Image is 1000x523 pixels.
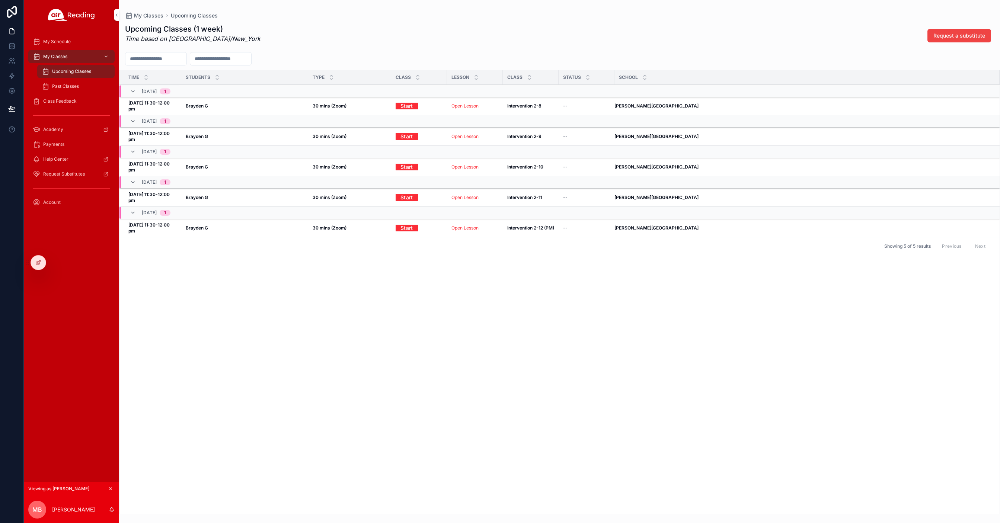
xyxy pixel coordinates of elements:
span: Students [186,74,210,80]
div: scrollable content [24,30,119,219]
a: -- [563,225,610,231]
a: 30 mins (Zoom) [313,164,387,170]
span: My Classes [134,12,163,19]
a: My Classes [28,50,115,63]
a: Help Center [28,153,115,166]
strong: Brayden G [186,164,208,170]
strong: [DATE] 11:30-12:00 pm [128,131,171,142]
a: Open Lesson [451,103,479,109]
a: Brayden G [186,103,304,109]
strong: 30 mins (Zoom) [313,195,346,200]
a: -- [563,164,610,170]
a: Intervention 2-9 [507,134,554,139]
a: 30 mins (Zoom) [313,225,387,231]
strong: Brayden G [186,134,208,139]
a: [PERSON_NAME][GEOGRAPHIC_DATA] [614,103,991,109]
strong: [PERSON_NAME][GEOGRAPHIC_DATA] [614,134,699,139]
a: 30 mins (Zoom) [313,134,387,139]
a: Open Lesson [451,164,479,170]
span: [DATE] [142,149,157,155]
a: Academy [28,123,115,136]
a: Open Lesson [451,225,479,231]
a: [PERSON_NAME][GEOGRAPHIC_DATA] [614,164,991,170]
strong: Intervention 2-11 [507,195,542,200]
span: Account [43,199,61,205]
strong: [PERSON_NAME][GEOGRAPHIC_DATA] [614,103,699,109]
strong: [DATE] 11:30-12:00 pm [128,192,171,203]
p: [PERSON_NAME] [52,506,95,513]
span: Class Feedback [43,98,77,104]
strong: 30 mins (Zoom) [313,164,346,170]
span: -- [563,164,568,170]
a: -- [563,103,610,109]
span: Viewing as [PERSON_NAME] [28,486,89,492]
button: Request a substitute [927,29,991,42]
a: Request Substitutes [28,167,115,181]
div: 1 [164,149,166,155]
span: -- [563,103,568,109]
a: Start [396,192,418,203]
span: Academy [43,126,63,132]
strong: 30 mins (Zoom) [313,225,346,231]
a: Class Feedback [28,94,115,108]
span: -- [563,134,568,139]
span: Class [396,74,411,80]
span: [DATE] [142,118,157,124]
strong: Intervention 2-8 [507,103,541,109]
a: Open Lesson [451,195,498,200]
a: Start [396,225,443,231]
span: My Schedule [43,39,71,45]
a: Start [396,131,418,142]
a: Past Classes [37,80,115,93]
strong: Intervention 2-9 [507,134,541,139]
span: [DATE] [142,179,157,185]
a: [DATE] 11:30-12:00 pm [128,192,177,203]
span: Time [128,74,139,80]
a: Brayden G [186,225,304,231]
strong: [PERSON_NAME][GEOGRAPHIC_DATA] [614,225,699,231]
a: Brayden G [186,134,304,139]
strong: Intervention 2-10 [507,164,543,170]
a: Start [396,164,443,170]
a: My Classes [125,12,163,19]
strong: [PERSON_NAME][GEOGRAPHIC_DATA] [614,195,699,200]
h1: Upcoming Classes (1 week) [125,24,261,34]
div: 1 [164,179,166,185]
strong: [PERSON_NAME][GEOGRAPHIC_DATA] [614,164,699,170]
strong: [DATE] 11:30-12:00 pm [128,161,171,173]
a: [DATE] 11:30-12:00 pm [128,131,177,142]
a: Open Lesson [451,103,498,109]
span: MB [32,505,42,514]
a: Start [396,103,443,109]
a: Intervention 2-10 [507,164,554,170]
a: Start [396,133,443,140]
a: [PERSON_NAME][GEOGRAPHIC_DATA] [614,195,991,200]
em: Time based on [GEOGRAPHIC_DATA]/New_York [125,35,261,42]
a: [PERSON_NAME][GEOGRAPHIC_DATA] [614,225,991,231]
strong: [DATE] 11:30-12:00 pm [128,222,171,234]
strong: Brayden G [186,225,208,231]
a: Intervention 2-11 [507,195,554,200]
a: Payments [28,138,115,151]
span: School [619,74,638,80]
a: Open Lesson [451,164,498,170]
a: Start [396,161,418,173]
a: My Schedule [28,35,115,48]
strong: [DATE] 11:30-12:00 pm [128,100,171,112]
strong: 30 mins (Zoom) [313,134,346,139]
span: [DATE] [142,210,157,216]
a: Intervention 2-12 (PM) [507,225,554,231]
a: Start [396,222,418,234]
a: Upcoming Classes [171,12,218,19]
span: Type [313,74,325,80]
span: Showing 5 of 5 results [884,243,931,249]
img: App logo [48,9,95,21]
span: Request Substitutes [43,171,85,177]
div: 1 [164,89,166,94]
span: Upcoming Classes [52,68,91,74]
span: -- [563,225,568,231]
a: Open Lesson [451,195,479,200]
a: Upcoming Classes [37,65,115,78]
